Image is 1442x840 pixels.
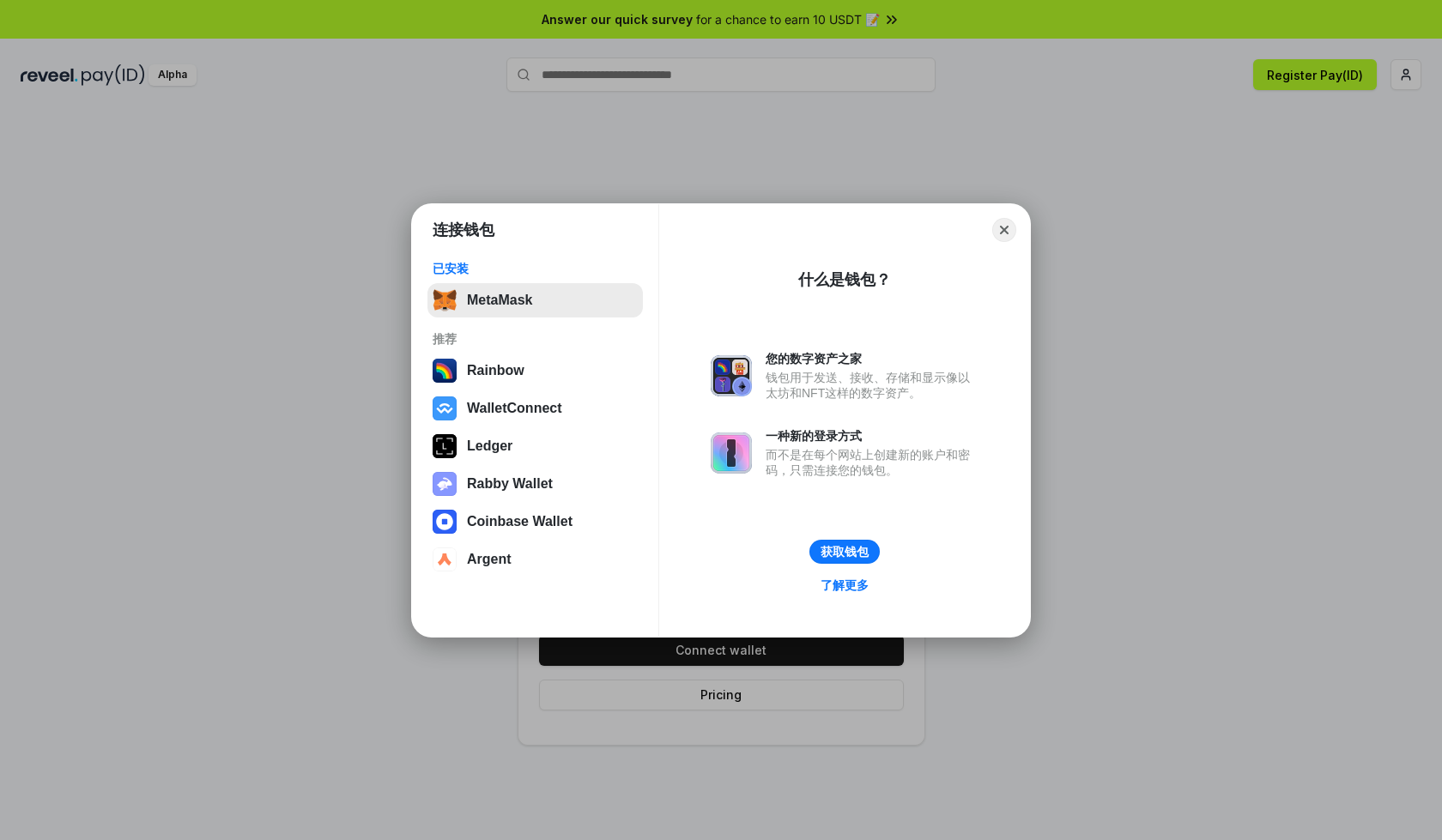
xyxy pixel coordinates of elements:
[433,261,638,276] div: 已安装
[766,447,978,478] div: 而不是在每个网站上创建新的账户和密码，只需连接您的钱包。
[467,401,562,416] div: WalletConnect
[467,476,553,492] div: Rabby Wallet
[433,434,457,458] img: svg+xml,%3Csvg%20xmlns%3D%22http%3A%2F%2Fwww.w3.org%2F2000%2Fsvg%22%20width%3D%2228%22%20height%3...
[427,429,643,463] button: Ledger
[467,363,524,378] div: Rainbow
[427,505,643,539] button: Coinbase Wallet
[427,467,643,501] button: Rabby Wallet
[809,540,880,564] button: 获取钱包
[798,269,891,290] div: 什么是钱包？
[766,351,978,366] div: 您的数字资产之家
[467,552,512,567] div: Argent
[433,331,638,347] div: 推荐
[427,391,643,426] button: WalletConnect
[433,288,457,312] img: svg+xml,%3Csvg%20fill%3D%22none%22%20height%3D%2233%22%20viewBox%3D%220%200%2035%2033%22%20width%...
[810,574,879,596] a: 了解更多
[467,293,532,308] div: MetaMask
[427,542,643,577] button: Argent
[467,514,573,529] div: Coinbase Wallet
[433,547,457,571] img: svg+xml,%3Csvg%20width%3D%2228%22%20height%3D%2228%22%20viewBox%3D%220%200%2028%2028%22%20fill%3D...
[766,370,978,401] div: 钱包用于发送、接收、存储和显示像以太坊和NFT这样的数字资产。
[766,428,978,444] div: 一种新的登录方式
[433,510,457,534] img: svg+xml,%3Csvg%20width%3D%2228%22%20height%3D%2228%22%20viewBox%3D%220%200%2028%2028%22%20fill%3D...
[433,396,457,420] img: svg+xml,%3Csvg%20width%3D%2228%22%20height%3D%2228%22%20viewBox%3D%220%200%2028%2028%22%20fill%3D...
[433,472,457,496] img: svg+xml,%3Csvg%20xmlns%3D%22http%3A%2F%2Fwww.w3.org%2F2000%2Fsvg%22%20fill%3D%22none%22%20viewBox...
[467,438,512,454] div: Ledger
[427,354,643,388] button: Rainbow
[711,355,752,396] img: svg+xml,%3Csvg%20xmlns%3D%22http%3A%2F%2Fwww.w3.org%2F2000%2Fsvg%22%20fill%3D%22none%22%20viewBox...
[821,544,869,559] div: 获取钱包
[821,577,869,593] div: 了解更多
[433,359,457,383] img: svg+xml,%3Csvg%20width%3D%22120%22%20height%3D%22120%22%20viewBox%3D%220%200%20120%20120%22%20fil...
[433,220,494,240] h1: 连接钱包
[711,432,752,474] img: svg+xml,%3Csvg%20xmlns%3D%22http%3A%2F%2Fwww.w3.org%2F2000%2Fsvg%22%20fill%3D%22none%22%20viewBox...
[427,283,643,317] button: MetaMask
[992,218,1016,242] button: Close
